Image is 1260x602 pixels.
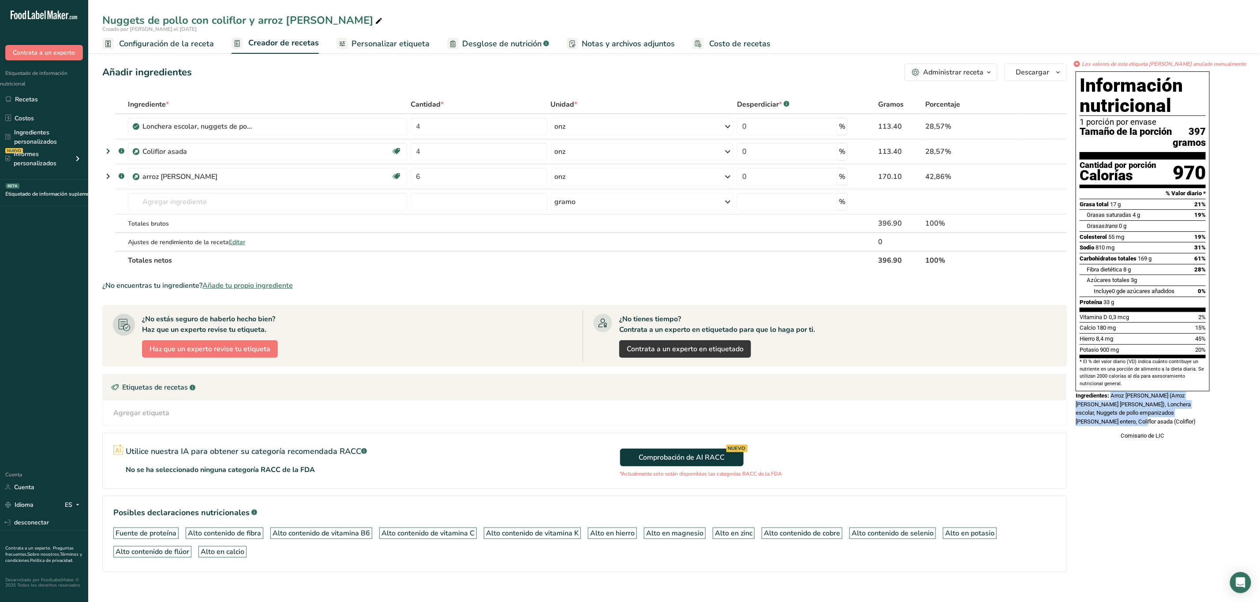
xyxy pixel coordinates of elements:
button: Administrar receta [905,63,998,81]
font: Desglose de nutrición [462,38,542,49]
font: NUEVO [728,445,746,452]
font: onz [555,122,566,131]
font: Añadir ingredientes [102,66,192,79]
font: 970 [1173,161,1206,184]
font: Grasa total [1080,201,1109,208]
a: Creador de recetas [232,33,319,54]
font: Tamaño de la porción [1080,126,1172,137]
font: Alto en hierro [590,528,635,538]
img: Subreceta [133,174,139,180]
a: Sobre nosotros. [27,551,60,557]
font: Incluye [1094,288,1112,294]
font: 31% [1194,244,1206,251]
font: 396.90 [878,219,902,228]
font: Gramos [878,100,904,109]
font: 4 g [1133,212,1140,218]
font: Desperdiciar [737,100,779,109]
font: ¿No encuentras tu ingrediente? [102,281,202,290]
font: 21% [1194,201,1206,208]
font: 45% [1195,335,1206,342]
font: Costo de recetas [709,38,770,49]
font: 113.40 [878,122,902,131]
font: 28,57% [925,122,951,131]
font: 3g [1131,277,1137,283]
font: ¿No tienes tiempo? [619,314,681,324]
font: Proteína [1080,299,1102,305]
font: Alto contenido de cobre [764,528,840,538]
font: Porcentaje [925,100,960,109]
font: Alto contenido de flúor [116,547,189,557]
font: Editar [229,238,245,246]
font: Ajustes de rendimiento de la receta [128,238,229,246]
a: Términos y condiciones. [5,551,82,564]
font: No se ha seleccionado ninguna categoría RACC de la FDA [126,465,315,475]
font: 55 mg [1108,234,1124,240]
font: Cuenta [5,471,22,478]
font: Alto en zinc [715,528,752,538]
font: Cantidad por porción [1080,160,1156,170]
font: % Valor diario * [1166,190,1206,197]
font: 0 [878,237,882,247]
font: Posibles declaraciones nutricionales [113,507,250,518]
font: 180 mg [1097,324,1116,331]
font: Personalizar etiqueta [351,38,430,49]
div: Abrir Intercom Messenger [1230,572,1251,593]
font: Creado por [PERSON_NAME] el [DATE] [102,26,197,33]
font: 20% [1195,346,1206,353]
font: trans [1105,223,1118,229]
font: Potasio [1080,346,1099,353]
font: 8,4 mg [1096,335,1113,342]
font: Calcio [1080,324,1095,331]
font: Totales brutos [128,219,169,228]
a: Costo de recetas [692,34,770,54]
font: 28,57% [925,147,951,156]
a: Contrata a un experto en etiquetado [619,340,751,358]
font: 113.40 [878,147,902,156]
font: 170.10 [878,172,902,182]
button: Contrata a un experto [5,45,83,60]
font: Carbohidratos totales [1080,255,1137,262]
font: Azúcares totales [1087,277,1129,283]
font: 33 g [1103,299,1114,305]
font: Informes personalizados [14,150,56,167]
font: Contrata a un experto. [5,545,51,551]
font: 2025 Todos los derechos reservados [5,582,80,588]
font: Sodio [1080,244,1094,251]
font: BETA [7,183,18,189]
font: ES [65,501,72,509]
font: Hierro [1080,335,1095,342]
font: Contrata a un experto [13,48,75,57]
font: 810 mg [1095,244,1114,251]
font: Etiquetado de información suplementaria [5,190,102,197]
font: Alto contenido de vitamina B6 [273,528,370,538]
font: Notas y archivos adjuntos [582,38,675,49]
font: Utilice nuestra IA para obtener su categoría recomendada RACC [126,446,361,457]
a: Personalizar etiqueta [336,34,430,54]
font: 1 porción por envase [1080,117,1156,127]
a: Política de privacidad. [30,557,73,564]
font: * El % del valor diario (VD) indica cuánto contribuye un nutriente en una porción de alimento a l... [1080,359,1204,386]
font: Contrata a un experto en etiquetado [627,344,744,354]
font: Haz que un experto revise tu etiqueta [150,344,270,354]
font: Alto en magnesio [646,528,703,538]
font: Configuración de la receta [119,38,214,49]
font: arroz [PERSON_NAME] [142,172,217,182]
font: 61% [1194,255,1206,262]
font: Agregar etiqueta [113,408,169,418]
font: Etiquetas de recetas [122,383,188,392]
font: Descargar [1016,67,1049,77]
font: Ingredientes: [1076,392,1109,399]
font: Alto contenido de selenio [852,528,934,538]
font: Alto contenido de vitamina K [486,528,579,538]
font: Ingrediente [128,100,166,109]
font: onz [555,147,566,156]
font: Cuenta [14,483,34,491]
a: Preguntas frecuentes. [5,545,74,557]
font: 42,86% [925,172,951,182]
font: Comprobación de AI RACC [639,453,725,462]
font: Calorías [1080,167,1133,184]
font: Unidad [551,100,575,109]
